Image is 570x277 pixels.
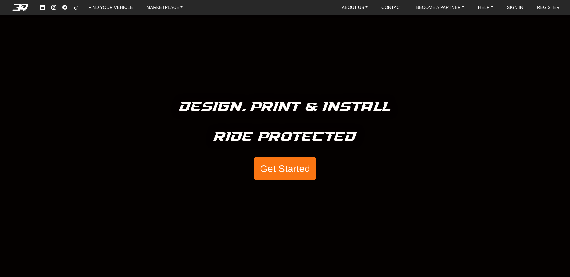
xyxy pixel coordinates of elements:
a: SIGN IN [504,3,526,12]
h5: Design. Print & Install [179,97,391,117]
a: FIND YOUR VEHICLE [86,3,135,12]
a: HELP [476,3,496,12]
a: BECOME A PARTNER [414,3,467,12]
a: REGISTER [534,3,562,12]
button: Get Started [254,157,316,180]
h5: Ride Protected [214,127,357,147]
a: CONTACT [379,3,405,12]
a: ABOUT US [339,3,370,12]
a: MARKETPLACE [144,3,186,12]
